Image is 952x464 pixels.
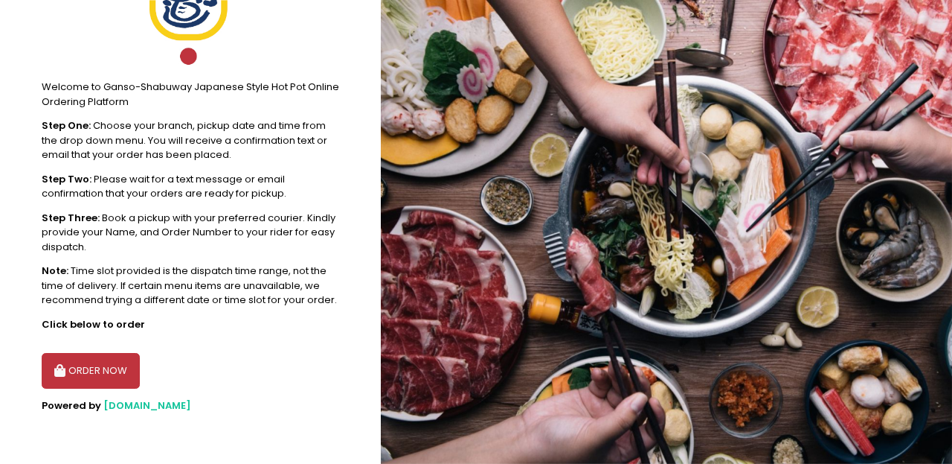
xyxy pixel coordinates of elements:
b: Note: [42,264,68,278]
div: Welcome to Ganso-Shabuway Japanese Style Hot Pot Online Ordering Platform [42,80,339,109]
div: Powered by [42,398,339,413]
div: Please wait for a text message or email confirmation that your orders are ready for pickup. [42,172,339,201]
a: [DOMAIN_NAME] [103,398,191,413]
div: Book a pickup with your preferred courier. Kindly provide your Name, and Order Number to your rid... [42,211,339,255]
div: Click below to order [42,317,339,332]
button: ORDER NOW [42,353,140,389]
b: Step Two: [42,172,91,186]
div: Choose your branch, pickup date and time from the drop down menu. You will receive a confirmation... [42,118,339,162]
b: Step One: [42,118,91,133]
div: Time slot provided is the dispatch time range, not the time of delivery. If certain menu items ar... [42,264,339,308]
b: Step Three: [42,211,100,225]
